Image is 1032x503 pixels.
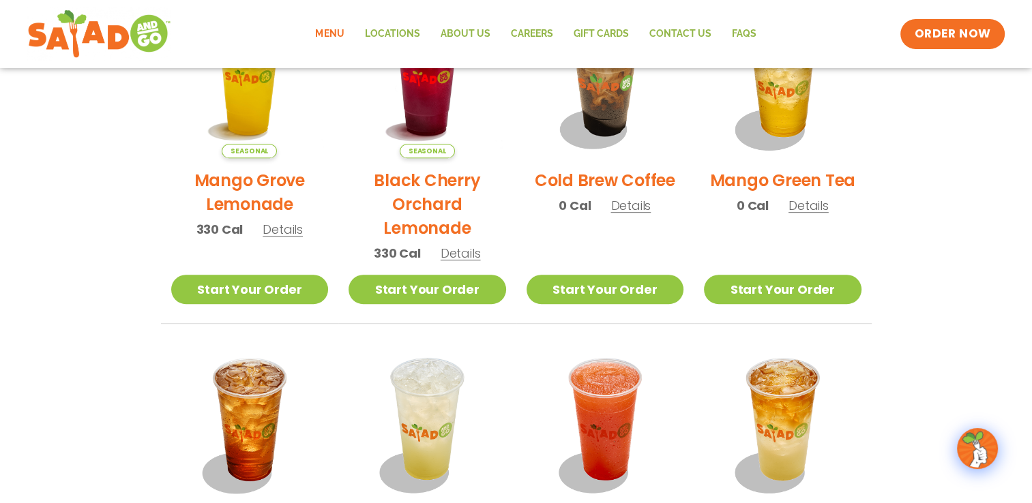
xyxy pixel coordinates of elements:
a: Start Your Order [349,275,506,304]
span: Details [788,197,829,214]
span: Seasonal [222,144,277,158]
a: ORDER NOW [900,19,1004,49]
img: Product photo for Cold Brew Coffee [527,1,684,159]
a: Contact Us [638,18,721,50]
img: Product photo for Traditional Lemonade [349,344,506,502]
span: 0 Cal [559,196,591,215]
span: Details [263,221,303,238]
span: ORDER NOW [914,26,990,42]
span: 330 Cal [196,220,244,239]
img: new-SAG-logo-768×292 [27,7,171,61]
img: Product photo for Frozen Strawberry Lemonade [527,344,684,502]
h2: Black Cherry Orchard Lemonade [349,168,506,240]
img: Product photo for Mango Green Tea [704,1,861,159]
nav: Menu [305,18,766,50]
img: Product photo for Mango Grove Lemonade [171,1,329,159]
a: Menu [305,18,354,50]
a: FAQs [721,18,766,50]
span: Details [441,245,481,262]
h2: Mango Green Tea [710,168,855,192]
span: 0 Cal [737,196,769,215]
span: Seasonal [400,144,455,158]
span: Details [610,197,651,214]
span: 330 Cal [374,244,421,262]
a: Careers [500,18,563,50]
img: Product photo for Black Cherry Orchard Lemonade [349,1,506,159]
img: Product photo for Black Tea [171,344,329,502]
a: Start Your Order [171,275,329,304]
a: About Us [430,18,500,50]
img: Product photo for Lemonade Arnold Palmer [704,344,861,502]
h2: Cold Brew Coffee [535,168,675,192]
a: Locations [354,18,430,50]
a: Start Your Order [527,275,684,304]
a: Start Your Order [704,275,861,304]
h2: Mango Grove Lemonade [171,168,329,216]
img: wpChatIcon [958,429,997,468]
a: GIFT CARDS [563,18,638,50]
